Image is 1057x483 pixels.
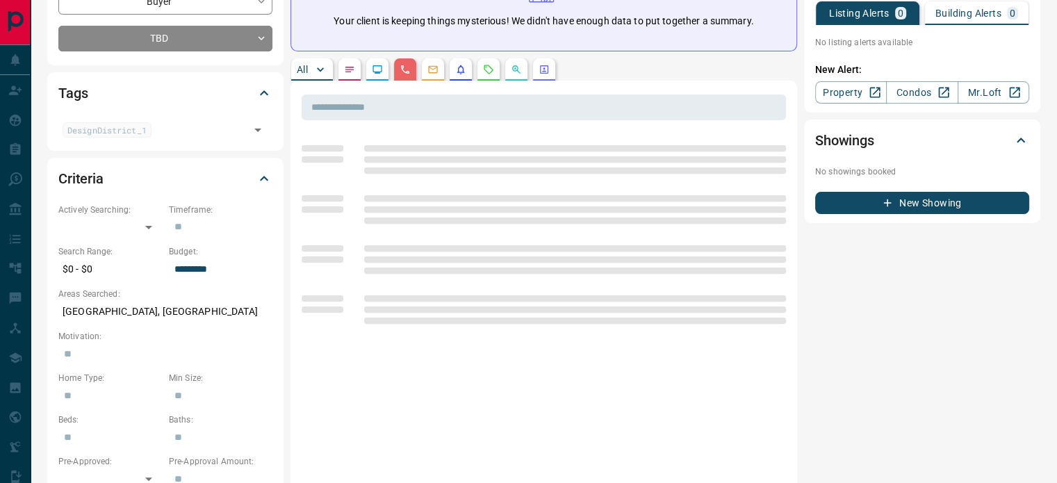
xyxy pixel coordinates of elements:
h2: Showings [815,129,874,152]
p: Min Size: [169,372,272,384]
svg: Requests [483,64,494,75]
svg: Listing Alerts [455,64,466,75]
svg: Lead Browsing Activity [372,64,383,75]
p: Timeframe: [169,204,272,216]
p: Listing Alerts [829,8,890,18]
p: Home Type: [58,372,162,384]
svg: Opportunities [511,64,522,75]
h2: Criteria [58,167,104,190]
p: Your client is keeping things mysterious! We didn't have enough data to put together a summary. [334,14,753,28]
div: TBD [58,26,272,51]
p: No listing alerts available [815,36,1029,49]
p: Building Alerts [935,8,1001,18]
div: Tags [58,76,272,110]
a: Property [815,81,887,104]
svg: Emails [427,64,439,75]
p: New Alert: [815,63,1029,77]
svg: Agent Actions [539,64,550,75]
p: Areas Searched: [58,288,272,300]
p: Budget: [169,245,272,258]
p: Beds: [58,414,162,426]
p: Motivation: [58,330,272,343]
p: Actively Searching: [58,204,162,216]
svg: Calls [400,64,411,75]
div: Criteria [58,162,272,195]
p: Pre-Approved: [58,455,162,468]
button: New Showing [815,192,1029,214]
p: [GEOGRAPHIC_DATA], [GEOGRAPHIC_DATA] [58,300,272,323]
h2: Tags [58,82,88,104]
p: $0 - $0 [58,258,162,281]
button: Open [248,120,268,140]
p: Pre-Approval Amount: [169,455,272,468]
p: Search Range: [58,245,162,258]
svg: Notes [344,64,355,75]
a: Condos [886,81,958,104]
p: All [297,65,308,74]
p: 0 [898,8,903,18]
p: 0 [1010,8,1015,18]
a: Mr.Loft [958,81,1029,104]
p: Baths: [169,414,272,426]
div: Showings [815,124,1029,157]
p: No showings booked [815,165,1029,178]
